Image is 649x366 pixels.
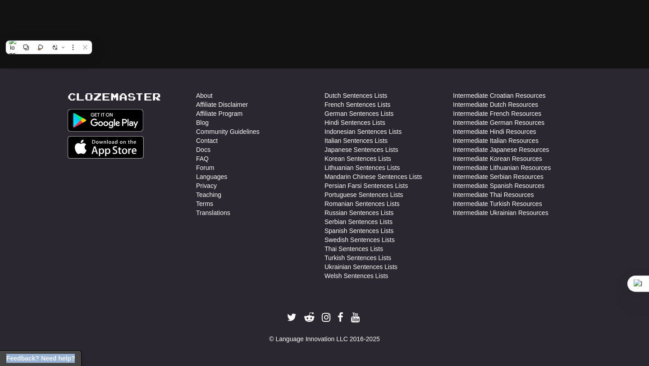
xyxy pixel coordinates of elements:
a: About [196,91,213,100]
a: Translations [196,208,230,217]
div: © Language Innovation LLC 2016-2025 [68,334,581,343]
span: Open feedback widget [6,354,75,363]
a: Portuguese Sentences Lists [324,190,403,199]
a: Intermediate French Resources [453,109,541,118]
a: Affiliate Program [196,109,242,118]
a: FAQ [196,154,209,163]
a: Intermediate Ukrainian Resources [453,208,548,217]
a: Teaching [196,190,221,199]
a: Serbian Sentences Lists [324,217,393,226]
a: Contact [196,136,218,145]
a: French Sentences Lists [324,100,390,109]
a: Privacy [196,181,217,190]
a: Intermediate Dutch Resources [453,100,538,109]
a: Intermediate Italian Resources [453,136,539,145]
a: Intermediate Turkish Resources [453,199,542,208]
a: Intermediate Serbian Resources [453,172,544,181]
a: Romanian Sentences Lists [324,199,400,208]
a: Persian Farsi Sentences Lists [324,181,408,190]
a: Intermediate Croatian Resources [453,91,545,100]
a: Lithuanian Sentences Lists [324,163,400,172]
img: Get it on App Store [68,136,144,159]
a: Indonesian Sentences Lists [324,127,402,136]
a: Korean Sentences Lists [324,154,391,163]
a: Intermediate Thai Resources [453,190,534,199]
a: Intermediate Hindi Resources [453,127,536,136]
a: Forum [196,163,214,172]
a: Thai Sentences Lists [324,244,383,253]
a: Russian Sentences Lists [324,208,393,217]
a: Italian Sentences Lists [324,136,388,145]
a: Mandarin Chinese Sentences Lists [324,172,422,181]
a: German Sentences Lists [324,109,393,118]
a: Turkish Sentences Lists [324,253,391,262]
a: Docs [196,145,210,154]
a: Intermediate Spanish Resources [453,181,544,190]
a: Swedish Sentences Lists [324,235,395,244]
a: Languages [196,172,227,181]
a: Japanese Sentences Lists [324,145,398,154]
a: Intermediate Lithuanian Resources [453,163,551,172]
a: Terms [196,199,213,208]
a: Community Guidelines [196,127,260,136]
a: Ukrainian Sentences Lists [324,262,398,271]
a: Welsh Sentences Lists [324,271,388,280]
img: Get it on Google Play [68,109,143,132]
a: Affiliate Disclaimer [196,100,248,109]
a: Intermediate Japanese Resources [453,145,549,154]
a: Hindi Sentences Lists [324,118,385,127]
a: Intermediate German Resources [453,118,544,127]
a: Intermediate Korean Resources [453,154,542,163]
a: Dutch Sentences Lists [324,91,387,100]
a: Blog [196,118,209,127]
a: Clozemaster [68,91,161,102]
a: Spanish Sentences Lists [324,226,393,235]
